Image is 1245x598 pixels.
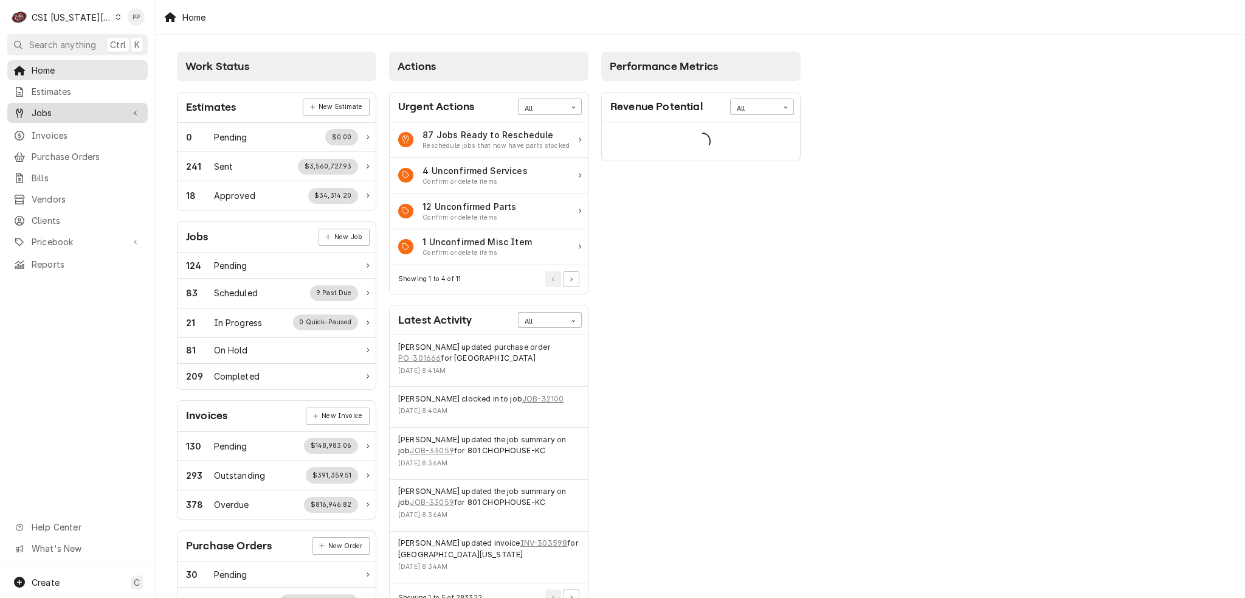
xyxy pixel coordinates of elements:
[32,577,60,588] span: Create
[32,193,142,206] span: Vendors
[319,229,370,246] a: New Job
[29,38,96,51] span: Search anything
[177,400,376,520] div: Card: Invoices
[390,229,588,265] a: Action Item
[178,222,376,252] div: Card Header
[32,11,112,24] div: CSI [US_STATE][GEOGRAPHIC_DATA]
[410,445,454,456] a: JOB-33059
[177,221,376,390] div: Card: Jobs
[214,316,263,329] div: Work Status Title
[390,265,588,294] div: Card Footer: Pagination
[177,92,376,211] div: Card: Estimates
[185,60,249,72] span: Work Status
[128,9,145,26] div: Philip Potter's Avatar
[601,81,801,209] div: Card Column Content
[390,335,588,583] div: Card Data
[304,497,358,513] div: Work Status Supplemental Data
[178,152,376,181] div: Work Status
[214,189,255,202] div: Work Status Title
[522,394,564,405] a: JOB-32100
[7,125,148,145] a: Invoices
[178,123,376,210] div: Card Data
[303,99,369,116] div: Card Link Button
[518,99,582,114] div: Card Data Filter Control
[186,370,214,383] div: Work Status Count
[11,9,28,26] div: CSI Kansas City's Avatar
[398,434,579,473] div: Event Details
[186,131,214,144] div: Work Status Count
[32,106,123,119] span: Jobs
[32,542,140,555] span: What's New
[186,469,214,482] div: Work Status Count
[398,366,579,376] div: Event Timestamp
[7,517,148,537] a: Go to Help Center
[398,459,579,468] div: Event Timestamp
[601,92,801,161] div: Card: Revenue Potential
[186,259,214,272] div: Work Status Count
[398,486,579,509] div: Event String
[525,317,560,327] div: All
[398,99,474,115] div: Card Title
[390,480,588,532] div: Event
[545,271,561,287] button: Go to Previous Page
[422,164,528,177] div: Action Item Title
[312,537,370,554] a: New Order
[178,123,376,152] a: Work Status
[178,561,376,588] a: Work Status
[308,188,359,204] div: Work Status Supplemental Data
[398,406,564,416] div: Event Timestamp
[178,338,376,364] a: Work Status
[32,129,142,142] span: Invoices
[390,92,588,122] div: Card Header
[178,181,376,210] div: Work Status
[178,531,376,561] div: Card Header
[178,252,376,279] a: Work Status
[178,432,376,520] div: Card Data
[312,537,370,554] div: Card Link Button
[737,104,772,114] div: All
[390,122,588,158] a: Action Item
[178,432,376,461] a: Work Status
[601,52,801,81] div: Card Column Header
[32,85,142,98] span: Estimates
[398,538,579,576] div: Event Details
[543,271,580,287] div: Pagination Controls
[186,568,214,581] div: Work Status Count
[7,34,148,55] button: Search anythingCtrlK
[422,213,516,223] div: Action Item Suggestion
[178,490,376,519] div: Work Status
[325,129,358,145] div: Work Status Supplemental Data
[390,387,588,428] div: Event
[178,364,376,389] a: Work Status
[7,254,148,274] a: Reports
[390,305,588,335] div: Card Header
[422,235,532,248] div: Action Item Title
[214,259,247,272] div: Work Status Title
[11,9,28,26] div: C
[398,562,579,572] div: Event Timestamp
[398,510,579,520] div: Event Timestamp
[134,38,140,51] span: K
[186,287,214,299] div: Work Status Count
[389,92,588,294] div: Card: Urgent Actions
[32,214,142,227] span: Clients
[7,60,148,80] a: Home
[306,408,369,425] div: Card Link Button
[186,538,272,554] div: Card Title
[178,279,376,308] div: Work Status
[186,316,214,329] div: Work Status Count
[178,308,376,338] div: Work Status
[306,467,358,483] div: Work Status Supplemental Data
[520,538,568,549] a: INV-303598
[178,92,376,123] div: Card Header
[390,335,588,387] div: Event
[398,342,579,364] div: Event String
[110,38,126,51] span: Ctrl
[7,103,148,123] a: Go to Jobs
[214,568,247,581] div: Work Status Title
[564,271,579,287] button: Go to Next Page
[186,498,214,511] div: Work Status Count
